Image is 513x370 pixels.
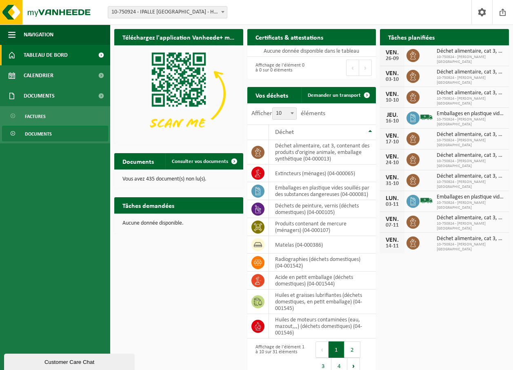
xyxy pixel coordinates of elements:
span: Déchet alimentaire, cat 3, contenant des produits d'origine animale, emballage s... [437,90,505,96]
span: Emballages en plastique vides souillés par des substances dangereuses [437,194,505,201]
p: Vous avez 435 document(s) non lu(s). [122,176,235,182]
span: Navigation [24,25,53,45]
span: 10-750924 - [PERSON_NAME][GEOGRAPHIC_DATA] [437,117,505,127]
iframe: chat widget [4,352,136,370]
div: 31-10 [384,181,400,187]
div: 24-10 [384,160,400,166]
td: acide en petit emballage (déchets domestiques) (04-001544) [269,272,376,290]
div: 03-11 [384,202,400,207]
img: BL-SO-LV [420,110,433,124]
a: Documents [2,126,108,141]
div: VEN. [384,133,400,139]
span: 10 [272,107,297,120]
div: VEN. [384,49,400,56]
span: 10-750924 - [PERSON_NAME][GEOGRAPHIC_DATA] [437,138,505,148]
span: Emballages en plastique vides souillés par des substances dangereuses [437,111,505,117]
img: BL-SO-LV [420,194,433,207]
div: VEN. [384,91,400,98]
div: 07-11 [384,223,400,228]
td: déchet alimentaire, cat 3, contenant des produits d'origine animale, emballage synthétique (04-00... [269,140,376,165]
div: Affichage de l'élément 0 à 0 sur 0 éléments [251,59,308,77]
div: VEN. [384,216,400,223]
h2: Documents [114,153,162,169]
span: 10-750924 - [PERSON_NAME][GEOGRAPHIC_DATA] [437,180,505,189]
h2: Téléchargez l'application Vanheede+ maintenant! [114,29,243,45]
span: 10-750924 - IPALLE BERNISSART - HARCHIES [108,7,227,18]
span: Documents [24,86,55,106]
span: Factures [25,109,46,124]
span: Calendrier [24,65,53,86]
span: Tableau de bord [24,45,68,65]
td: emballages en plastique vides souillés par des substances dangereuses (04-000081) [269,182,376,200]
td: déchets de peinture, vernis (déchets domestiques) (04-000105) [269,200,376,218]
span: Déchet alimentaire, cat 3, contenant des produits d'origine animale, emballage s... [437,236,505,242]
div: 16-10 [384,118,400,124]
span: Déchet alimentaire, cat 3, contenant des produits d'origine animale, emballage s... [437,152,505,159]
div: 10-10 [384,98,400,103]
span: 10-750924 - [PERSON_NAME][GEOGRAPHIC_DATA] [437,76,505,85]
h2: Certificats & attestations [247,29,331,45]
div: VEN. [384,174,400,181]
button: 2 [344,341,360,358]
div: LUN. [384,195,400,202]
span: Déchet alimentaire, cat 3, contenant des produits d'origine animale, emballage s... [437,48,505,55]
span: Déchet [275,129,294,136]
p: Aucune donnée disponible. [122,221,235,226]
button: Previous [315,341,329,358]
td: Aucune donnée disponible dans le tableau [247,45,376,57]
img: Download de VHEPlus App [114,45,243,142]
h2: Tâches demandées [114,197,182,213]
div: JEU. [384,112,400,118]
div: 14-11 [384,243,400,249]
span: Consulter vos documents [172,159,228,164]
div: 26-09 [384,56,400,62]
span: 10-750924 - [PERSON_NAME][GEOGRAPHIC_DATA] [437,221,505,231]
td: extincteurs (ménages) (04-000065) [269,165,376,182]
span: 10-750924 - [PERSON_NAME][GEOGRAPHIC_DATA] [437,242,505,252]
td: matelas (04-000386) [269,236,376,254]
span: 10-750924 - [PERSON_NAME][GEOGRAPHIC_DATA] [437,159,505,169]
a: Demander un transport [301,87,375,103]
h2: Vos déchets [247,87,296,103]
td: huiles de moteurs contaminées (eau, mazout,,,) (déchets domestiques) (04-001546) [269,314,376,339]
span: Déchet alimentaire, cat 3, contenant des produits d'origine animale, emballage s... [437,69,505,76]
a: Factures [2,108,108,124]
button: Previous [346,60,359,76]
span: 10-750924 - [PERSON_NAME][GEOGRAPHIC_DATA] [437,96,505,106]
div: VEN. [384,70,400,77]
div: 17-10 [384,139,400,145]
button: Next [359,60,372,76]
span: Demander un transport [308,93,361,98]
span: 10-750924 - [PERSON_NAME][GEOGRAPHIC_DATA] [437,55,505,65]
a: Consulter vos documents [165,153,242,169]
span: 10 [273,108,296,119]
span: Documents [25,126,52,142]
td: Radiographies (déchets domestiques) (04-001542) [269,254,376,272]
span: Déchet alimentaire, cat 3, contenant des produits d'origine animale, emballage s... [437,132,505,138]
h2: Tâches planifiées [380,29,443,45]
div: 03-10 [384,77,400,82]
button: 1 [329,341,344,358]
td: huiles et graisses lubrifiantes (déchets domestiques, en petit emballage) (04-001545) [269,290,376,314]
span: Déchet alimentaire, cat 3, contenant des produits d'origine animale, emballage s... [437,215,505,221]
div: VEN. [384,237,400,243]
div: VEN. [384,154,400,160]
span: 10-750924 - [PERSON_NAME][GEOGRAPHIC_DATA] [437,201,505,210]
label: Afficher éléments [251,110,325,117]
span: Déchet alimentaire, cat 3, contenant des produits d'origine animale, emballage s... [437,173,505,180]
span: 10-750924 - IPALLE BERNISSART - HARCHIES [108,6,227,18]
td: produits contenant de mercure (ménagers) (04-000107) [269,218,376,236]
